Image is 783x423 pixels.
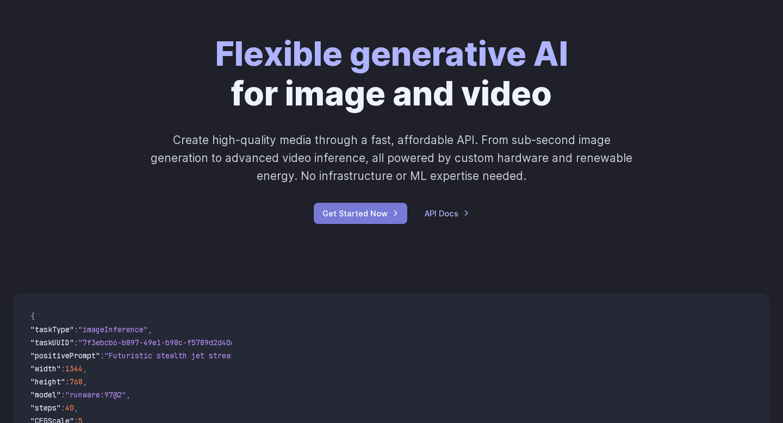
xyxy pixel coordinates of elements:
span: "model" [30,390,61,400]
span: "imageInference" [78,325,148,334]
span: : [61,364,65,374]
span: "Futuristic stealth jet streaking through a neon-lit cityscape with glowing purple exhaust" [104,351,500,360]
span: { [30,312,35,321]
span: "taskUUID" [30,338,74,347]
span: , [83,364,87,374]
span: "height" [30,377,65,387]
span: "taskType" [30,325,74,334]
span: : [74,338,78,347]
a: Get Started Now [314,203,407,224]
span: "runware:97@2" [65,390,126,400]
strong: Flexible generative AI [215,34,568,74]
span: , [83,377,87,387]
h1: for image and video [215,34,568,114]
span: : [74,325,78,334]
a: API Docs [425,207,469,220]
span: 768 [70,377,83,387]
span: : [65,377,70,387]
span: , [126,390,130,400]
span: "7f3ebcb6-b897-49e1-b98c-f5789d2d40d7" [78,338,244,347]
span: , [148,325,152,334]
span: "positivePrompt" [30,351,100,360]
span: : [61,390,65,400]
span: : [61,403,65,413]
span: 1344 [65,364,83,374]
p: Create high-quality media through a fast, affordable API. From sub-second image generation to adv... [150,131,634,185]
span: 40 [65,403,74,413]
span: "width" [30,364,61,374]
span: , [74,403,78,413]
span: "steps" [30,403,61,413]
span: : [100,351,104,360]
